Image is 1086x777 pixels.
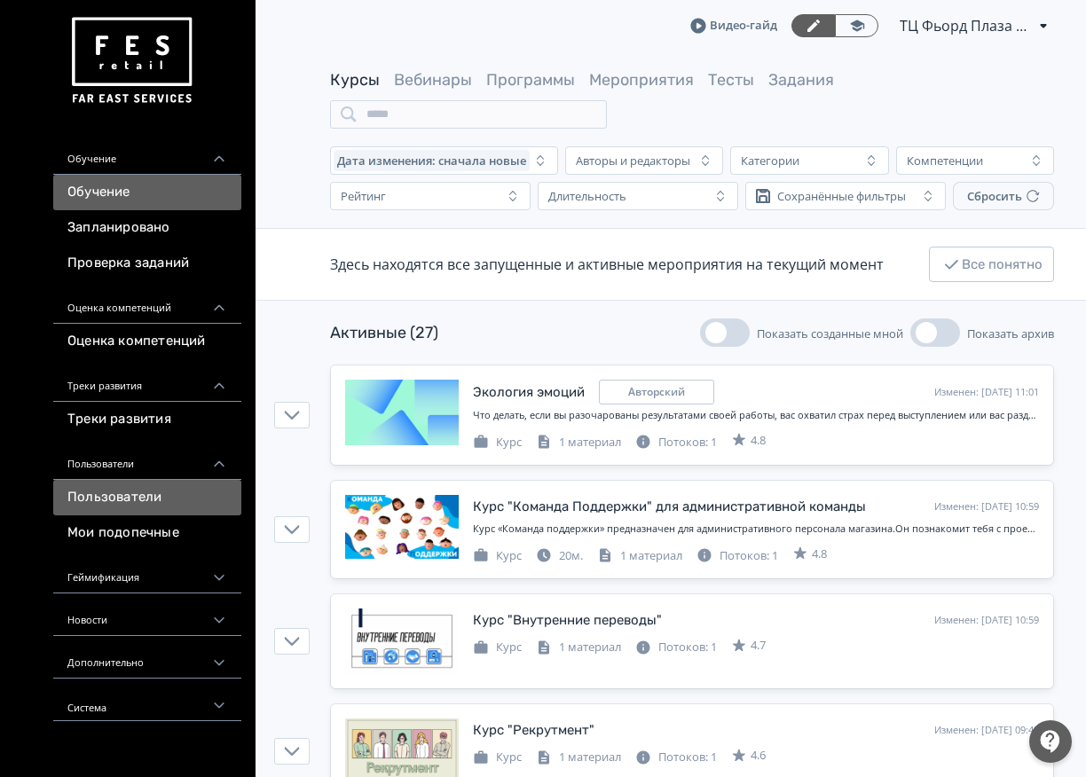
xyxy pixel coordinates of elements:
[536,434,621,451] div: 1 материал
[730,146,888,175] button: Категории
[53,515,241,551] a: Мои подопечные
[53,593,241,636] div: Новости
[565,146,723,175] button: Авторы и редакторы
[635,749,717,766] div: Потоков: 1
[337,153,526,168] span: Дата изменения: сначала новые
[53,679,241,721] div: Система
[473,639,522,656] div: Курс
[53,359,241,402] div: Треки развития
[635,639,717,656] div: Потоков: 1
[53,324,241,359] a: Оценка компетенций
[330,146,558,175] button: Дата изменения: сначала новые
[473,382,585,403] div: Экология эмоций
[934,723,1039,738] div: Изменен: [DATE] 09:48
[708,70,754,90] a: Тесты
[53,402,241,437] a: Треки развития
[548,189,626,203] div: Длительность
[536,639,621,656] div: 1 материал
[53,175,241,210] a: Обучение
[53,636,241,679] div: Дополнительно
[330,254,884,275] div: Здесь находятся все запущенные и активные мероприятия на текущий момент
[473,434,522,451] div: Курс
[757,326,903,341] span: Показать созданные мной
[53,551,241,593] div: Геймификация
[934,499,1039,514] div: Изменен: [DATE] 10:59
[394,70,472,90] a: Вебинары
[741,153,799,168] div: Категории
[53,437,241,480] div: Пользователи
[67,11,195,111] img: https://files.teachbase.ru/system/account/57463/logo/medium-936fc5084dd2c598f50a98b9cbe0469a.png
[473,749,522,766] div: Курс
[330,321,438,345] div: Активные (27)
[929,247,1054,282] button: Все понятно
[486,70,575,90] a: Программы
[538,182,738,210] button: Длительность
[777,189,906,203] div: Сохранённые фильтры
[341,189,386,203] div: Рейтинг
[599,380,714,404] div: copyright
[53,210,241,246] a: Запланировано
[696,547,778,565] div: Потоков: 1
[536,749,621,766] div: 1 материал
[473,720,594,741] div: Курс "Рекрутмент"
[751,432,766,450] span: 4.8
[934,385,1039,400] div: Изменен: [DATE] 11:01
[597,547,682,565] div: 1 материал
[835,14,878,37] a: Переключиться в режим ученика
[473,547,522,565] div: Курс
[473,610,662,631] div: Курс "Внутренние переводы"
[812,545,827,563] span: 4.8
[900,15,1033,36] span: ТЦ Фьорд Плаза Псков ХС 6112250
[473,522,1039,537] div: Курс «Команда поддержки» предназначен для административного персонала магазина.Он познакомит тебя...
[896,146,1054,175] button: Компетенции
[745,182,946,210] button: Сохранённые фильтры
[751,637,766,655] span: 4.7
[589,70,694,90] a: Мероприятия
[53,480,241,515] a: Пользователи
[53,246,241,281] a: Проверка заданий
[934,613,1039,628] div: Изменен: [DATE] 10:59
[53,281,241,324] div: Оценка компетенций
[768,70,834,90] a: Задания
[953,182,1054,210] button: Сбросить
[751,747,766,765] span: 4.6
[635,434,717,451] div: Потоков: 1
[967,326,1054,341] span: Показать архив
[473,497,866,517] div: Курс "Команда Поддержки" для административной команды
[690,17,777,35] a: Видео-гайд
[576,153,690,168] div: Авторы и редакторы
[559,547,583,563] span: 20м.
[330,70,380,90] a: Курсы
[53,132,241,175] div: Обучение
[330,182,531,210] button: Рейтинг
[907,153,983,168] div: Компетенции
[473,408,1039,423] div: Что делать, если вы разочарованы результатами своей работы, вас охватил страх перед выступлением ...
